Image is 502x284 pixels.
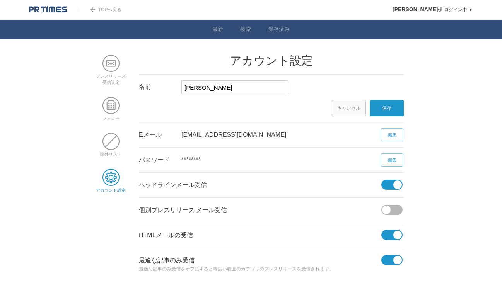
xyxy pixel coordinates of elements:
[370,100,404,116] a: 保存
[102,110,120,121] a: フォロー
[381,128,403,141] a: 編集
[139,55,404,66] h2: アカウント設定
[381,153,403,167] a: 編集
[268,26,290,34] a: 保存済み
[139,265,381,274] p: 最適な記事のみ受信をオフにすると幅広い範囲のカテゴリのプレスリリースを受信されます。
[79,7,121,12] a: TOPへ戻る
[139,198,381,223] div: 個別プレスリリース メール受信
[139,223,381,248] div: HTMLメールの受信
[240,26,251,34] a: 検索
[212,26,223,34] a: 最新
[332,100,366,116] a: キャンセル
[100,146,121,156] a: 除外リスト
[139,122,181,147] div: Eメール
[29,6,67,14] img: logo.png
[139,148,181,172] div: パスワード
[393,6,438,12] span: [PERSON_NAME]
[139,75,181,99] div: 名前
[96,68,126,85] a: プレスリリース受信設定
[181,122,381,147] div: [EMAIL_ADDRESS][DOMAIN_NAME]
[96,182,126,192] a: アカウント設定
[90,7,95,12] img: arrow.png
[393,7,473,12] a: [PERSON_NAME]様 ログイン中 ▼
[139,173,381,197] div: ヘッドラインメール受信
